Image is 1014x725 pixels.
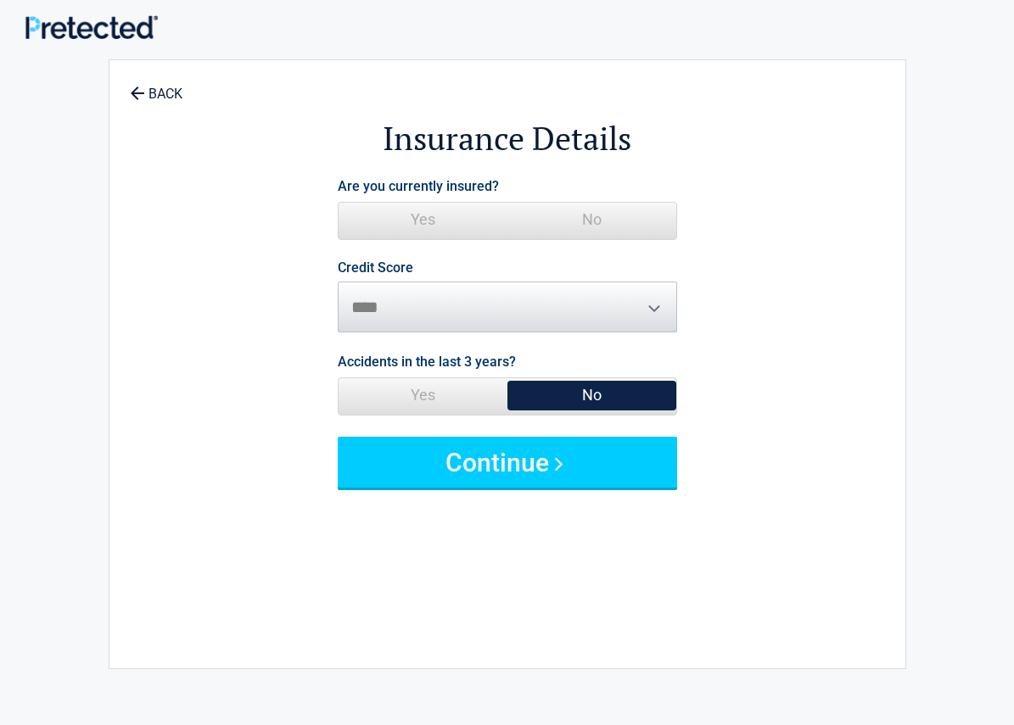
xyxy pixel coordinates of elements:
[339,378,507,412] span: Yes
[25,15,158,39] img: Main Logo
[507,203,676,237] span: No
[338,350,516,373] label: Accidents in the last 3 years?
[203,117,812,160] h2: Insurance Details
[126,71,186,101] a: BACK
[339,203,507,237] span: Yes
[338,437,677,488] button: Continue
[338,175,499,198] label: Are you currently insured?
[507,378,676,412] span: No
[338,261,413,275] label: Credit Score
